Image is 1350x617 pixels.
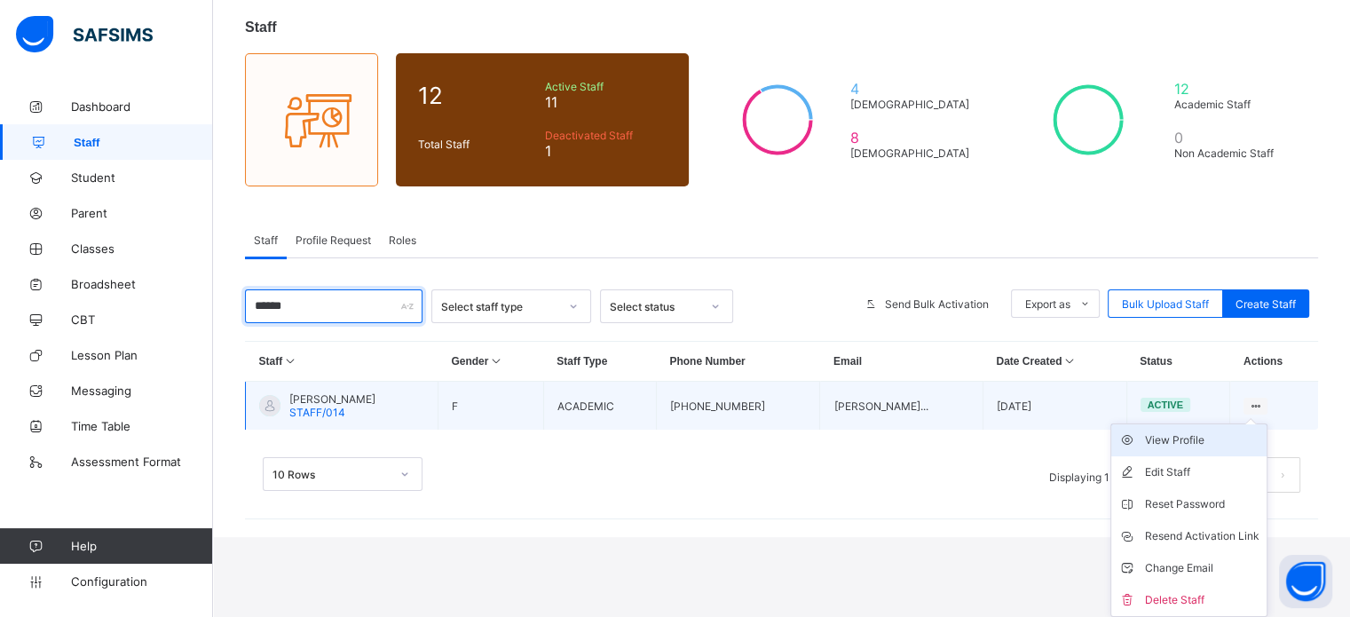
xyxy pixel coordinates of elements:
div: Reset Password [1145,495,1259,513]
div: View Profile [1145,431,1259,449]
span: CBT [71,312,213,327]
td: [PHONE_NUMBER] [656,382,820,431]
img: safsims [16,16,153,53]
td: ACADEMIC [543,382,656,431]
td: [PERSON_NAME]... [820,382,983,431]
button: Open asap [1279,555,1332,608]
span: Parent [71,206,213,220]
th: Actions [1230,342,1318,382]
span: Send Bulk Activation [885,297,989,311]
i: Sort in Ascending Order [282,355,297,368]
span: Deactivated Staff [545,129,667,142]
div: Edit Staff [1145,463,1259,481]
span: Staff [254,233,278,247]
span: Active Staff [545,80,667,93]
span: Time Table [71,419,213,433]
span: Dashboard [71,99,213,114]
td: [DATE] [983,382,1126,431]
div: Total Staff [414,133,541,155]
th: Date Created [983,342,1126,382]
span: Academic Staff [1174,98,1288,111]
div: Select staff type [441,300,558,313]
div: Change Email [1145,559,1259,577]
span: Bulk Upload Staff [1122,297,1209,311]
span: Lesson Plan [71,348,213,362]
span: 12 [418,82,536,109]
span: 8 [850,129,977,146]
span: Roles [389,233,416,247]
span: Classes [71,241,213,256]
span: 4 [850,80,977,98]
i: Sort in Ascending Order [488,355,503,368]
span: Student [71,170,213,185]
div: 10 Rows [272,468,390,481]
div: Resend Activation Link [1145,527,1259,545]
div: Delete Staff [1145,591,1259,609]
td: F [438,382,543,431]
span: 12 [1174,80,1288,98]
span: [PERSON_NAME] [289,392,375,406]
th: Phone Number [656,342,820,382]
i: Sort in Ascending Order [1062,355,1077,368]
th: Email [820,342,983,382]
span: Export as [1025,297,1070,311]
span: Staff [74,136,213,149]
span: 11 [545,93,667,111]
span: Profile Request [296,233,371,247]
th: Gender [438,342,543,382]
span: Staff [245,20,277,35]
span: Assessment Format [71,455,213,469]
li: Displaying 1 - 1 out of 1 [1036,457,1178,493]
span: [DEMOGRAPHIC_DATA] [850,98,977,111]
span: 1 [545,142,667,160]
span: Help [71,539,212,553]
span: active [1148,399,1183,410]
span: Broadsheet [71,277,213,291]
span: Non Academic Staff [1174,146,1288,160]
span: STAFF/014 [289,406,345,419]
li: 下一页 [1265,457,1300,493]
span: Create Staff [1236,297,1296,311]
button: next page [1265,457,1300,493]
th: Staff Type [543,342,656,382]
span: Configuration [71,574,212,589]
span: 0 [1174,129,1288,146]
th: Staff [246,342,438,382]
span: [DEMOGRAPHIC_DATA] [850,146,977,160]
div: Select status [610,300,700,313]
span: Messaging [71,384,213,398]
th: Status [1126,342,1230,382]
